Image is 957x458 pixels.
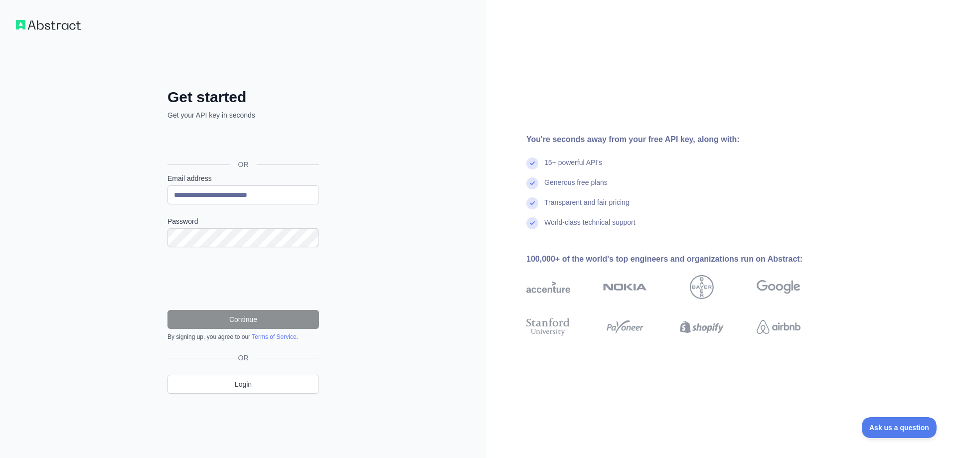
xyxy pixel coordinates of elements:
div: Transparent and fair pricing [544,197,630,217]
img: stanford university [526,316,570,338]
iframe: reCAPTCHA [167,259,319,298]
img: check mark [526,177,538,189]
img: shopify [680,316,724,338]
div: World-class technical support [544,217,636,237]
div: By signing up, you agree to our . [167,333,319,341]
a: Terms of Service [252,333,296,340]
div: 15+ powerful API's [544,157,602,177]
label: Password [167,216,319,226]
img: check mark [526,197,538,209]
button: Continue [167,310,319,329]
img: payoneer [603,316,647,338]
img: nokia [603,275,647,299]
img: bayer [690,275,714,299]
p: Get your API key in seconds [167,110,319,120]
img: google [757,275,800,299]
img: Workflow [16,20,81,30]
iframe: Toggle Customer Support [862,417,937,438]
iframe: Nút Đăng nhập bằng Google [162,131,322,153]
div: You're seconds away from your free API key, along with: [526,134,832,146]
h2: Get started [167,88,319,106]
span: OR [234,353,253,363]
div: 100,000+ of the world's top engineers and organizations run on Abstract: [526,253,832,265]
label: Email address [167,173,319,183]
img: check mark [526,157,538,169]
div: Generous free plans [544,177,608,197]
img: airbnb [757,316,800,338]
img: check mark [526,217,538,229]
img: accenture [526,275,570,299]
a: Login [167,375,319,394]
span: OR [230,159,257,169]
